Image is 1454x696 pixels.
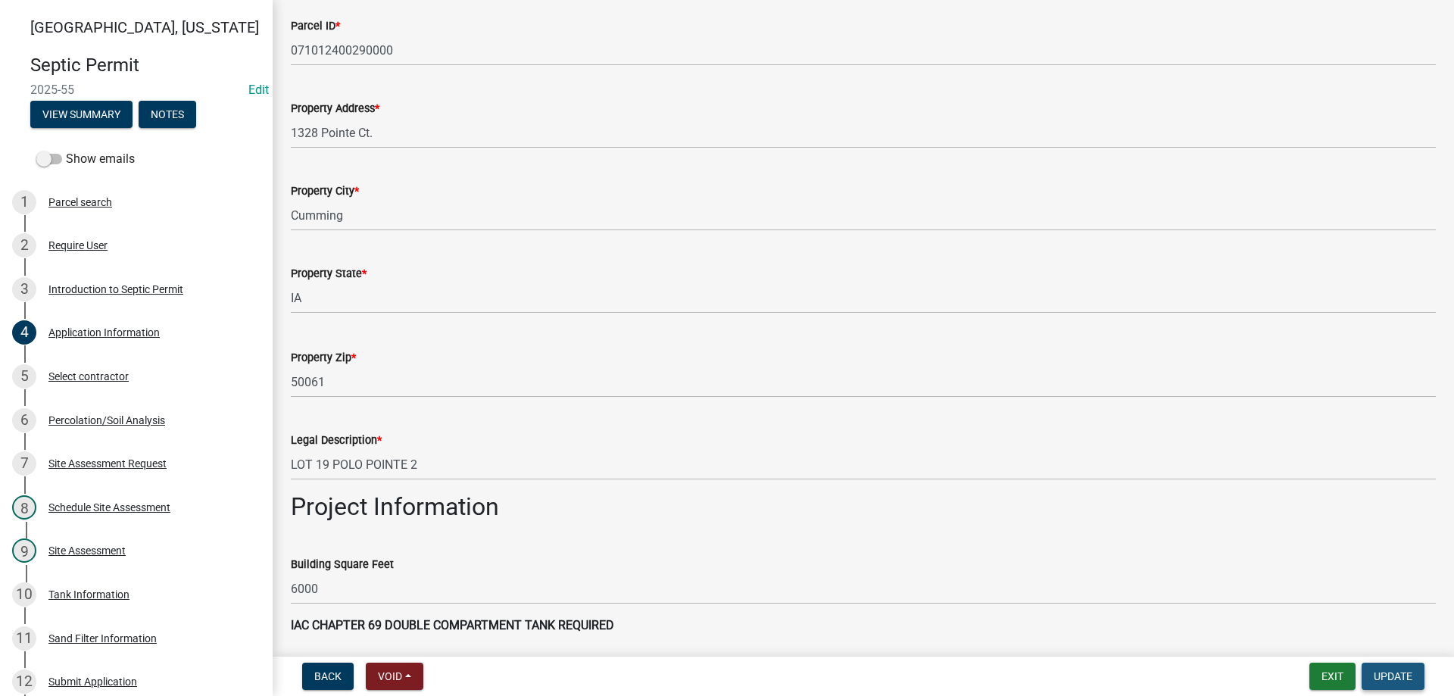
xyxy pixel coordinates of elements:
[30,55,261,76] h4: Septic Permit
[30,18,259,36] span: [GEOGRAPHIC_DATA], [US_STATE]
[302,663,354,690] button: Back
[30,109,133,121] wm-modal-confirm: Summary
[291,353,356,364] label: Property Zip
[139,109,196,121] wm-modal-confirm: Notes
[36,150,135,168] label: Show emails
[291,21,340,32] label: Parcel ID
[12,669,36,694] div: 12
[48,197,112,208] div: Parcel search
[48,502,170,513] div: Schedule Site Assessment
[48,676,137,687] div: Submit Application
[48,371,129,382] div: Select contractor
[291,186,359,197] label: Property City
[12,538,36,563] div: 9
[314,670,342,682] span: Back
[291,647,1436,665] p: Minimum Tank Size Required
[12,277,36,301] div: 3
[48,545,126,556] div: Site Assessment
[12,364,36,389] div: 5
[139,101,196,128] button: Notes
[12,582,36,607] div: 10
[48,415,165,426] div: Percolation/Soil Analysis
[12,190,36,214] div: 1
[366,663,423,690] button: Void
[48,284,183,295] div: Introduction to Septic Permit
[378,670,402,682] span: Void
[1309,663,1356,690] button: Exit
[48,589,129,600] div: Tank Information
[12,451,36,476] div: 7
[48,458,167,469] div: Site Assessment Request
[1374,670,1412,682] span: Update
[291,104,379,114] label: Property Address
[291,269,367,279] label: Property State
[48,240,108,251] div: Require User
[291,435,382,446] label: Legal Description
[291,618,614,632] strong: IAC CHAPTER 69 DOUBLE COMPARTMENT TANK REQUIRED
[12,626,36,651] div: 11
[48,327,160,338] div: Application Information
[12,495,36,520] div: 8
[291,560,394,570] label: Building Square Feet
[12,320,36,345] div: 4
[248,83,269,97] wm-modal-confirm: Edit Application Number
[48,633,157,644] div: Sand Filter Information
[30,83,242,97] span: 2025-55
[248,83,269,97] a: Edit
[12,233,36,257] div: 2
[291,492,1436,521] h2: Project Information
[30,101,133,128] button: View Summary
[1362,663,1424,690] button: Update
[12,408,36,432] div: 6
